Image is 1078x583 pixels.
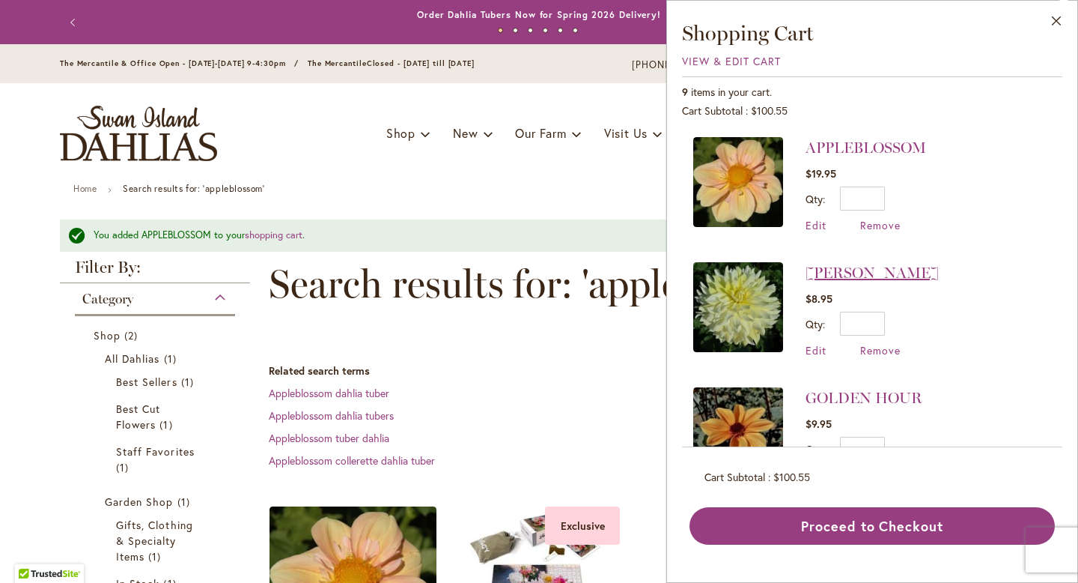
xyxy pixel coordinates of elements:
button: 2 of 6 [513,28,518,33]
a: Appleblossom collerette dahlia tuber [269,453,435,468]
a: Order Dahlia Tubers Now for Spring 2026 Delivery! [417,9,661,20]
img: GOLDEN HOUR [693,387,783,477]
span: Garden Shop [105,495,174,509]
a: GOLDEN HOUR [693,387,783,483]
a: APPLEBLOSSOM [806,139,926,157]
span: The Mercantile & Office Open - [DATE]-[DATE] 9-4:30pm / The Mercantile [60,58,367,68]
span: $100.55 [773,470,810,484]
div: You added APPLEBLOSSOM to your . [94,229,973,243]
div: Exclusive [545,507,620,545]
span: $8.95 [806,291,832,306]
dt: Related search terms [269,363,1018,378]
button: 5 of 6 [558,28,563,33]
span: New [453,125,478,141]
span: 2 [124,327,141,343]
a: Best Sellers [116,374,198,390]
a: LA LUNA [693,262,783,357]
img: LA LUNA [693,262,783,352]
span: Visit Us [604,125,648,141]
a: Appleblossom dahlia tuber [269,386,389,400]
a: store logo [60,106,217,161]
span: 1 [116,459,133,475]
span: Search results for: 'appleblossom' [269,262,824,306]
a: Edit [806,343,826,357]
label: Qty [806,192,825,206]
span: 1 [159,417,176,432]
a: All Dahlias [105,351,209,366]
span: $100.55 [751,103,788,118]
span: 9 [682,85,688,99]
button: 6 of 6 [573,28,578,33]
a: [PERSON_NAME] [806,264,939,282]
strong: Search results for: 'appleblossom' [123,183,264,194]
button: Previous [60,7,90,37]
button: Proceed to Checkout [689,507,1055,545]
span: Cart Subtotal [704,470,765,484]
a: Shop [94,327,220,343]
span: Gifts, Clothing & Specialty Items [116,518,193,564]
span: $19.95 [806,166,836,181]
span: 1 [177,494,194,510]
span: $9.95 [806,417,832,431]
span: Cart Subtotal [682,103,743,118]
span: Category [82,291,133,307]
span: 1 [181,374,198,390]
span: Shop [386,125,415,141]
button: 1 of 6 [498,28,503,33]
span: 1 [148,549,165,564]
img: APPLEBLOSSOM [693,137,783,227]
a: Appleblossom dahlia tubers [269,408,394,423]
span: All Dahlias [105,351,160,366]
a: View & Edit Cart [682,54,781,68]
a: shopping cart [245,229,302,241]
a: APPLEBLOSSOM [693,137,783,232]
span: items in your cart. [691,85,772,99]
strong: Filter By: [60,259,250,283]
a: GOLDEN HOUR [806,389,922,407]
a: Appleblossom tuber dahlia [269,431,389,445]
span: Our Farm [515,125,566,141]
a: Garden Shop [105,494,209,510]
a: [PHONE_NUMBER] [632,58,722,73]
span: Best Sellers [116,375,177,389]
a: Remove [860,218,901,232]
button: 3 of 6 [528,28,533,33]
label: Qty [806,317,825,331]
a: Gifts, Clothing &amp; Specialty Items [116,517,198,564]
span: Best Cut Flowers [116,402,160,432]
span: Staff Favorites [116,444,195,459]
iframe: Launch Accessibility Center [11,530,53,572]
a: Edit [806,218,826,232]
a: Home [73,183,97,194]
span: Closed - [DATE] till [DATE] [367,58,475,68]
span: Shopping Cart [682,20,814,46]
a: Best Cut Flowers [116,401,198,432]
span: 1 [164,351,180,366]
span: Shop [94,328,121,342]
a: Staff Favorites [116,444,198,475]
a: Remove [860,343,901,357]
label: Qty [806,442,825,456]
button: 4 of 6 [543,28,548,33]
